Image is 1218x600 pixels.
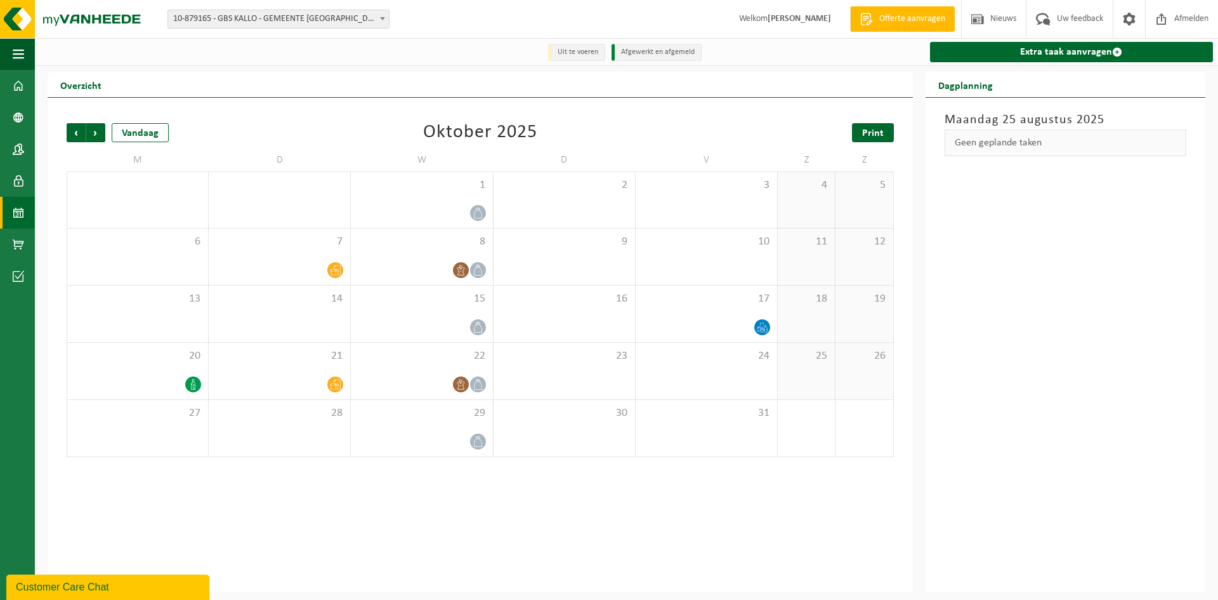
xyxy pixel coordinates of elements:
[784,292,828,306] span: 18
[74,292,202,306] span: 13
[642,235,771,249] span: 10
[357,349,486,363] span: 22
[768,14,831,23] strong: [PERSON_NAME]
[215,292,344,306] span: 14
[778,149,835,171] td: Z
[215,406,344,420] span: 28
[86,123,105,142] span: Volgende
[835,149,893,171] td: Z
[500,349,629,363] span: 23
[74,235,202,249] span: 6
[67,123,86,142] span: Vorige
[842,235,886,249] span: 12
[842,349,886,363] span: 26
[215,349,344,363] span: 21
[642,406,771,420] span: 31
[357,178,486,192] span: 1
[612,44,702,61] li: Afgewerkt en afgemeld
[784,178,828,192] span: 4
[500,406,629,420] span: 30
[842,292,886,306] span: 19
[636,149,778,171] td: V
[74,406,202,420] span: 27
[926,72,1005,97] h2: Dagplanning
[215,235,344,249] span: 7
[945,130,1186,156] div: Geen geplande taken
[6,572,212,600] iframe: chat widget
[500,235,629,249] span: 9
[48,72,114,97] h2: Overzicht
[642,178,771,192] span: 3
[945,110,1186,130] h3: Maandag 25 augustus 2025
[357,235,486,249] span: 8
[842,178,886,192] span: 5
[850,6,955,32] a: Offerte aanvragen
[852,123,894,142] a: Print
[548,44,605,61] li: Uit te voeren
[642,349,771,363] span: 24
[862,128,884,138] span: Print
[74,349,202,363] span: 20
[351,149,493,171] td: W
[357,292,486,306] span: 15
[494,149,636,171] td: D
[500,178,629,192] span: 2
[167,10,390,29] span: 10-879165 - GBS KALLO - GEMEENTE BEVEREN - KOSTENPLAATS 27 - KALLO
[930,42,1213,62] a: Extra taak aanvragen
[784,349,828,363] span: 25
[784,235,828,249] span: 11
[67,149,209,171] td: M
[357,406,486,420] span: 29
[642,292,771,306] span: 17
[112,123,169,142] div: Vandaag
[209,149,351,171] td: D
[168,10,389,28] span: 10-879165 - GBS KALLO - GEMEENTE BEVEREN - KOSTENPLAATS 27 - KALLO
[876,13,948,25] span: Offerte aanvragen
[423,123,537,142] div: Oktober 2025
[500,292,629,306] span: 16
